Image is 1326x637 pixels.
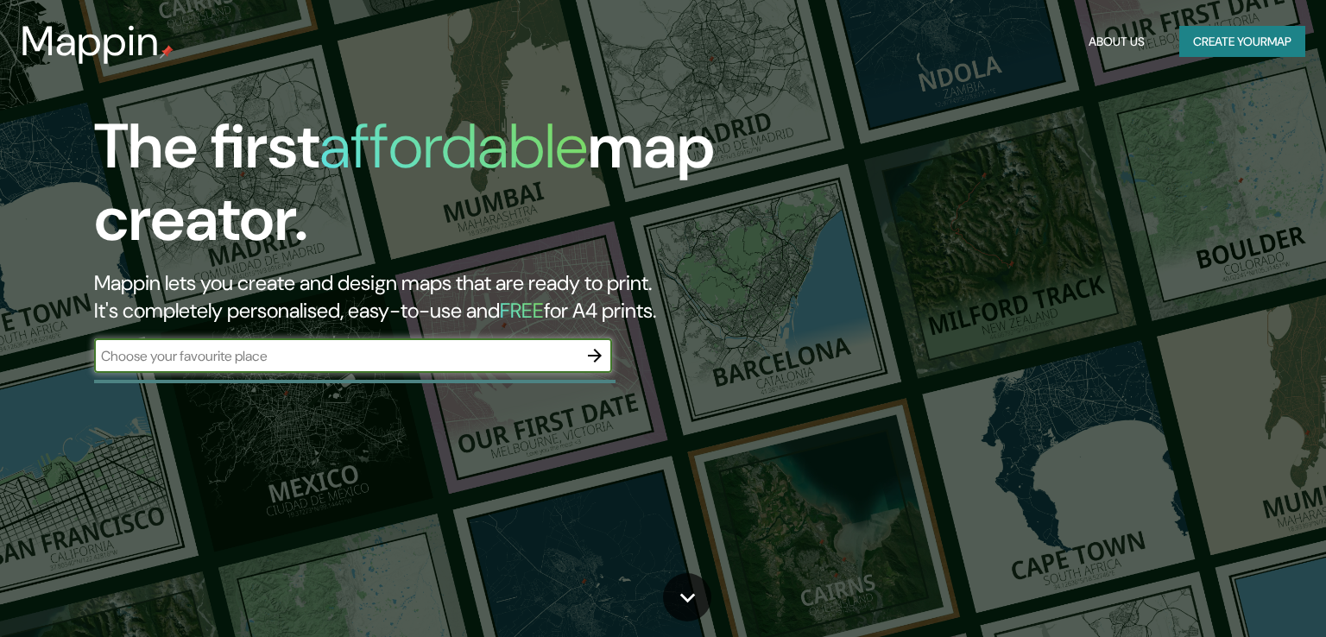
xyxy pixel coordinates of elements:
button: About Us [1082,26,1152,58]
button: Create yourmap [1179,26,1305,58]
h3: Mappin [21,17,160,66]
input: Choose your favourite place [94,346,578,366]
h5: FREE [500,297,544,324]
h1: affordable [319,106,588,186]
h2: Mappin lets you create and design maps that are ready to print. It's completely personalised, eas... [94,269,757,325]
h1: The first map creator. [94,110,757,269]
img: mappin-pin [160,45,174,59]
